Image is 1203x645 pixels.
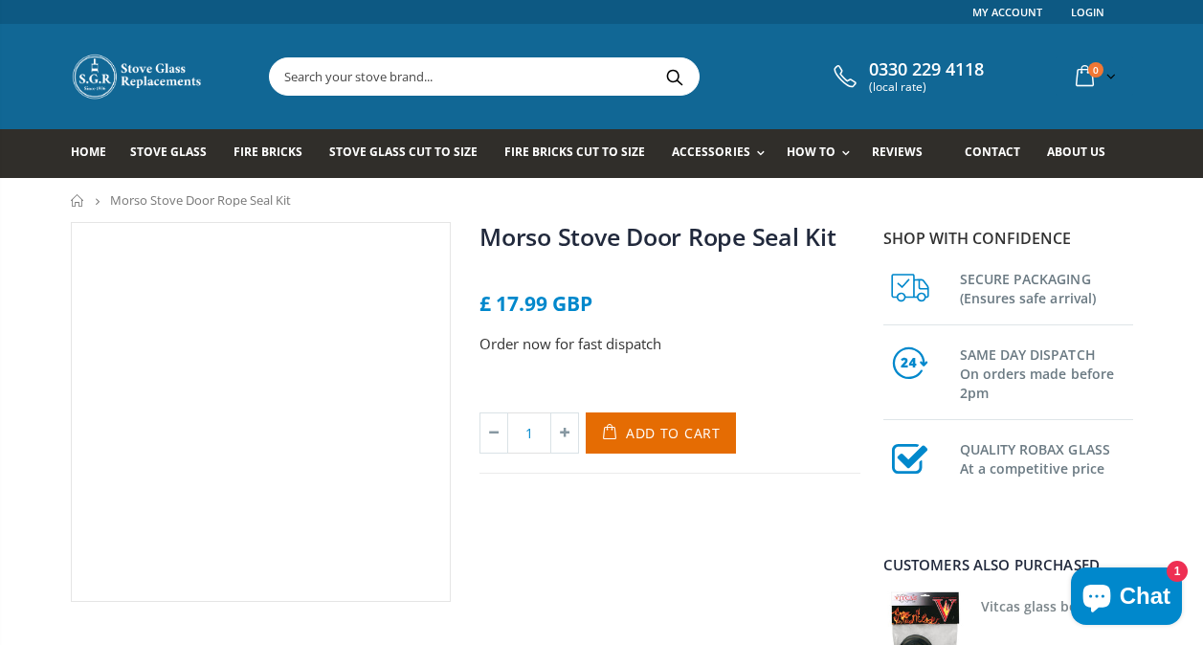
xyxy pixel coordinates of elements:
span: 0 [1088,62,1103,78]
p: Order now for fast dispatch [479,333,860,355]
a: Fire Bricks [234,129,317,178]
span: Reviews [872,144,923,160]
a: Stove Glass [130,129,221,178]
span: £ 17.99 GBP [479,290,592,317]
span: Stove Glass [130,144,207,160]
h3: SAME DAY DISPATCH On orders made before 2pm [960,342,1133,403]
h3: QUALITY ROBAX GLASS At a competitive price [960,436,1133,478]
p: Shop with confidence [883,227,1133,250]
span: How To [787,144,835,160]
span: Add to Cart [626,424,721,442]
a: How To [787,129,859,178]
a: Morso Stove Door Rope Seal Kit [479,220,836,253]
a: Fire Bricks Cut To Size [504,129,659,178]
img: Stove Glass Replacement [71,53,205,100]
span: Home [71,144,106,160]
span: Morso Stove Door Rope Seal Kit [110,191,291,209]
span: Fire Bricks [234,144,302,160]
a: Home [71,129,121,178]
span: 0330 229 4118 [869,59,984,80]
span: Accessories [672,144,749,160]
span: Contact [965,144,1020,160]
a: 0 [1068,57,1120,95]
button: Search [654,58,697,95]
button: Add to Cart [586,412,736,454]
a: Home [71,194,85,207]
span: Fire Bricks Cut To Size [504,144,645,160]
a: Reviews [872,129,937,178]
div: Customers also purchased... [883,558,1133,572]
h3: SECURE PACKAGING (Ensures safe arrival) [960,266,1133,308]
input: Search your stove brand... [270,58,913,95]
span: About us [1047,144,1105,160]
a: Contact [965,129,1035,178]
span: (local rate) [869,80,984,94]
a: Stove Glass Cut To Size [329,129,492,178]
a: About us [1047,129,1120,178]
a: Accessories [672,129,773,178]
inbox-online-store-chat: Shopify online store chat [1065,567,1188,630]
span: Stove Glass Cut To Size [329,144,478,160]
